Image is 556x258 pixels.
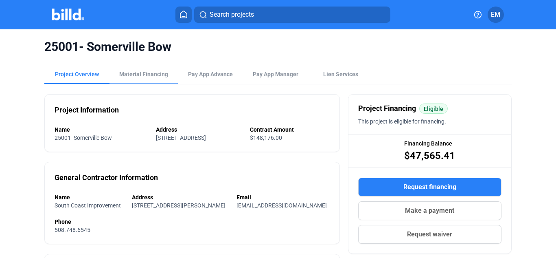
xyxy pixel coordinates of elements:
div: Address [156,126,242,134]
div: Name [55,126,148,134]
div: Address [132,193,228,201]
span: This project is eligible for financing. [358,118,446,125]
div: Pay App Advance [188,70,233,78]
button: EM [488,7,504,23]
div: Email [236,193,330,201]
mat-chip: Eligible [419,104,448,114]
span: Project Financing [358,103,416,114]
div: Material Financing [119,70,168,78]
span: EM [491,10,500,20]
span: Request financing [403,182,456,192]
div: Phone [55,218,329,226]
button: Make a payment [358,201,501,220]
button: Request financing [358,178,501,196]
span: 25001- Somerville Bow [44,39,511,55]
span: Search projects [210,10,254,20]
div: Name [55,193,124,201]
span: South Coast Improvement [55,202,121,209]
button: Search projects [194,7,390,23]
div: Lien Services [323,70,358,78]
button: Request waiver [358,225,501,244]
span: [STREET_ADDRESS] [156,135,206,141]
span: Pay App Manager [253,70,298,78]
div: Project Overview [55,70,99,78]
div: General Contractor Information [55,172,158,183]
div: Contract Amount [250,126,330,134]
span: [STREET_ADDRESS][PERSON_NAME] [132,202,225,209]
span: 25001- Somerville Bow [55,135,112,141]
span: 508.748.6545 [55,227,90,233]
span: Request waiver [407,229,452,239]
span: $148,176.00 [250,135,282,141]
span: Financing Balance [404,139,452,148]
div: Project Information [55,104,119,116]
img: Billd Company Logo [52,9,84,20]
span: Make a payment [405,206,454,216]
span: $47,565.41 [404,149,455,162]
span: [EMAIL_ADDRESS][DOMAIN_NAME] [236,202,327,209]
